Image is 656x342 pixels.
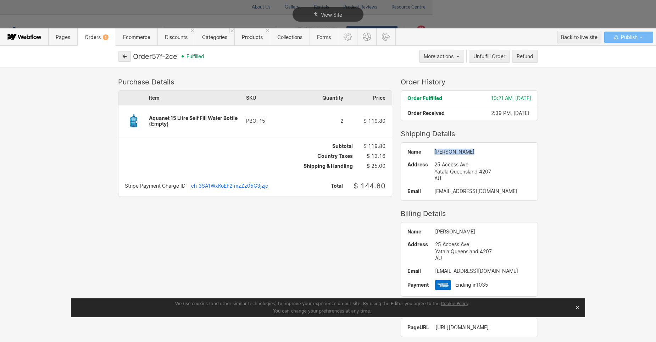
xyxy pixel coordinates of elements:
[367,153,385,159] span: $ 13.16
[149,91,246,105] div: Item
[435,248,531,255] div: Yatala Queensland 4207
[246,118,295,124] div: PBOT15
[332,143,353,149] span: Subtotal
[118,106,149,136] img: Aquanet 15 Litre Self Fill Water Bottle (Empty)
[407,95,442,101] span: Order Fulfilled
[407,161,428,168] span: Address
[435,241,531,248] div: 25 Access Ave
[407,282,429,288] span: Payment
[491,95,531,101] span: 10:21 AM, [DATE]
[407,241,429,248] span: Address
[434,188,531,194] div: [EMAIL_ADDRESS][DOMAIN_NAME]
[317,153,353,159] span: Country Taxes
[343,91,392,105] div: Price
[434,161,531,168] div: 25 Access Ave
[191,183,268,189] div: ch_3SA1WxKoEF2fmzZz05G3jzjc
[331,183,343,189] span: Total
[435,268,531,274] div: [EMAIL_ADDRESS][DOMAIN_NAME]
[441,301,468,306] a: Cookie Policy
[295,118,343,124] div: 2
[434,149,531,155] div: [PERSON_NAME]
[321,12,342,18] span: View Site
[125,183,187,189] div: Stripe Payment Charge ID:
[123,34,150,40] span: Ecommerce
[367,163,385,169] span: $ 25.00
[242,34,263,40] span: Products
[401,129,538,138] div: Shipping Details
[435,229,531,235] div: [PERSON_NAME]
[473,54,505,59] div: Unfulfill Order
[295,91,343,105] div: Quantity
[85,34,109,40] span: Orders
[229,28,234,33] a: Close 'Categories' tab
[469,50,510,63] button: Unfulfill Order
[407,229,429,235] span: Name
[118,78,392,86] div: Purchase Details
[407,149,428,155] span: Name
[165,34,188,40] span: Discounts
[103,34,109,40] div: 1
[265,28,270,33] a: Close 'Products' tab
[419,50,464,63] button: More actions
[407,268,429,274] span: Email
[517,54,533,59] div: Refund
[407,325,429,330] span: PageURL
[317,34,331,40] span: Forms
[246,91,295,105] div: SKU
[277,34,302,40] span: Collections
[561,32,597,43] div: Back to live site
[435,255,531,262] div: AU
[190,28,195,33] a: Close 'Discounts' tab
[363,118,385,124] span: $ 119.80
[354,182,385,190] span: $ 144.80
[56,34,70,40] span: Pages
[619,32,638,43] span: Publish
[434,168,531,175] div: Yatala Queensland 4207
[401,209,538,218] div: Billing Details
[175,301,469,306] span: We use cookies (and other similar technologies) to improve your experience on our site. By using ...
[133,52,177,61] div: Order 57f-2ce
[604,32,653,43] button: Publish
[202,34,227,40] span: Categories
[455,282,488,288] span: Ending in 1035
[363,143,385,149] span: $ 119.80
[491,110,529,116] span: 2:39 PM, [DATE]
[3,17,22,24] span: Text us
[557,31,601,43] button: Back to live site
[424,54,454,59] div: More actions
[434,175,531,182] div: AU
[187,54,204,59] span: fulfilled
[407,110,445,116] span: Order Received
[304,163,353,169] span: Shipping & Handling
[407,188,428,194] span: Email
[149,115,238,127] span: Aquanet 15 Litre Self Fill Water Bottle (Empty)
[273,309,371,314] button: You can change your preferences at any time.
[401,78,538,86] div: Order History
[435,325,531,330] div: [URL][DOMAIN_NAME]
[512,50,538,63] button: Refund
[572,302,582,313] button: Close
